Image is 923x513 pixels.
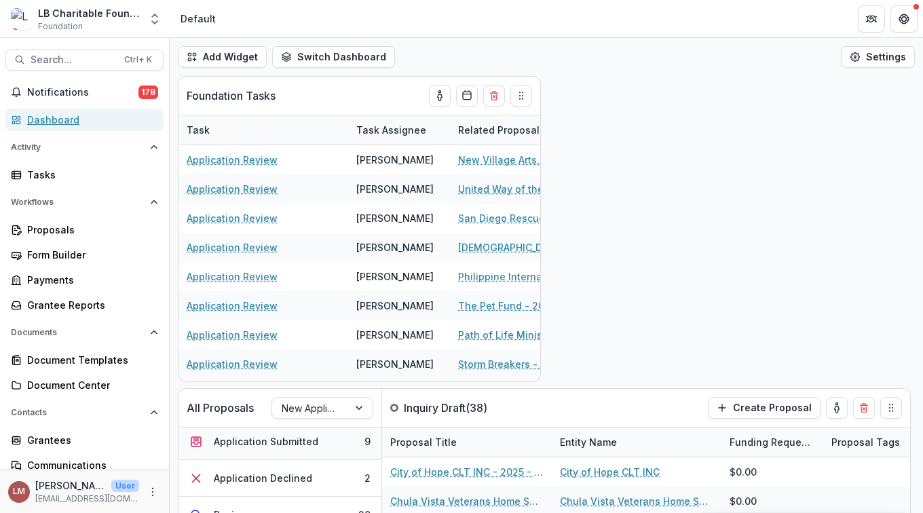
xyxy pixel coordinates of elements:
[450,115,620,145] div: Related Proposal
[5,136,164,158] button: Open Activity
[5,244,164,266] a: Form Builder
[187,240,278,254] a: Application Review
[880,397,902,419] button: Drag
[35,478,106,493] p: [PERSON_NAME]
[730,494,757,508] div: $0.00
[429,85,451,107] button: toggle-assigned-to-me
[458,153,611,167] a: New Village Arts, Inc. - 2025 - Grant Funding Request Requirements and Questionnaires - New Appli...
[458,269,611,284] a: Philippine International [DEMOGRAPHIC_DATA] Fellowship - 2025 - Inquiry Form
[111,480,139,492] p: User
[214,434,318,449] div: Application Submitted
[11,8,33,30] img: LB Charitable Foundation
[510,85,532,107] button: Drag
[178,115,348,145] div: Task
[841,46,915,68] button: Settings
[11,142,145,152] span: Activity
[5,164,164,186] a: Tasks
[178,423,381,460] button: Application Submitted9
[35,493,139,505] p: [EMAIL_ADDRESS][DOMAIN_NAME]
[450,123,548,137] div: Related Proposal
[552,427,721,457] div: Entity Name
[13,487,25,496] div: Loida Mendoza
[178,460,381,497] button: Application Declined2
[364,471,371,485] div: 2
[458,328,611,342] a: Path of Life Ministries - 2025 - Grant Funding Request Requirements and Questionnaires - New Appl...
[187,182,278,196] a: Application Review
[356,211,434,225] div: [PERSON_NAME]
[858,5,885,33] button: Partners
[27,248,153,262] div: Form Builder
[356,182,434,196] div: [PERSON_NAME]
[853,397,875,419] button: Delete card
[458,299,611,313] a: The Pet Fund - 2025 - Inquiry Form
[5,349,164,371] a: Document Templates
[27,113,153,127] div: Dashboard
[456,85,478,107] button: Calendar
[483,85,505,107] button: Delete card
[5,49,164,71] button: Search...
[458,211,611,225] a: San Diego Rescue Mission - 2025 - Grant Funding Request Requirements and Questionnaires
[5,429,164,451] a: Grantees
[348,115,450,145] div: Task Assignee
[178,123,218,137] div: Task
[38,6,140,20] div: LB Charitable Foundation
[27,298,153,312] div: Grantee Reports
[5,81,164,103] button: Notifications178
[11,197,145,207] span: Workflows
[458,182,611,196] a: United Way of the [GEOGRAPHIC_DATA] Area - 2025 - Inquiry Form
[27,223,153,237] div: Proposals
[11,328,145,337] span: Documents
[730,465,757,479] div: $0.00
[5,218,164,241] a: Proposals
[178,46,267,68] button: Add Widget
[187,269,278,284] a: Application Review
[5,109,164,131] a: Dashboard
[121,52,155,67] div: Ctrl + K
[560,465,660,479] a: City of Hope CLT INC
[187,357,278,371] a: Application Review
[145,5,164,33] button: Open entity switcher
[5,454,164,476] a: Communications
[5,294,164,316] a: Grantee Reports
[5,402,164,423] button: Open Contacts
[27,433,153,447] div: Grantees
[348,123,434,137] div: Task Assignee
[356,299,434,313] div: [PERSON_NAME]
[27,87,138,98] span: Notifications
[27,273,153,287] div: Payments
[356,153,434,167] div: [PERSON_NAME]
[458,240,611,254] a: [DEMOGRAPHIC_DATA] Workers of [PERSON_NAME] - 2025 - Inquiry Form
[721,435,823,449] div: Funding Requested
[356,328,434,342] div: [PERSON_NAME]
[356,269,434,284] div: [PERSON_NAME]
[826,397,848,419] button: toggle-assigned-to-me
[187,299,278,313] a: Application Review
[552,435,625,449] div: Entity Name
[187,328,278,342] a: Application Review
[823,435,908,449] div: Proposal Tags
[214,471,312,485] div: Application Declined
[356,357,434,371] div: [PERSON_NAME]
[458,357,611,371] a: Storm Breakers - 2025 - Inquiry Form
[382,427,552,457] div: Proposal Title
[181,12,216,26] div: Default
[187,88,276,104] p: Foundation Tasks
[5,374,164,396] a: Document Center
[187,153,278,167] a: Application Review
[27,168,153,182] div: Tasks
[708,397,821,419] button: Create Proposal
[272,46,395,68] button: Switch Dashboard
[721,427,823,457] div: Funding Requested
[138,85,158,99] span: 178
[390,465,544,479] a: City of Hope CLT INC - 2025 - Inquiry Form
[187,211,278,225] a: Application Review
[5,322,164,343] button: Open Documents
[382,435,465,449] div: Proposal Title
[11,408,145,417] span: Contacts
[27,378,153,392] div: Document Center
